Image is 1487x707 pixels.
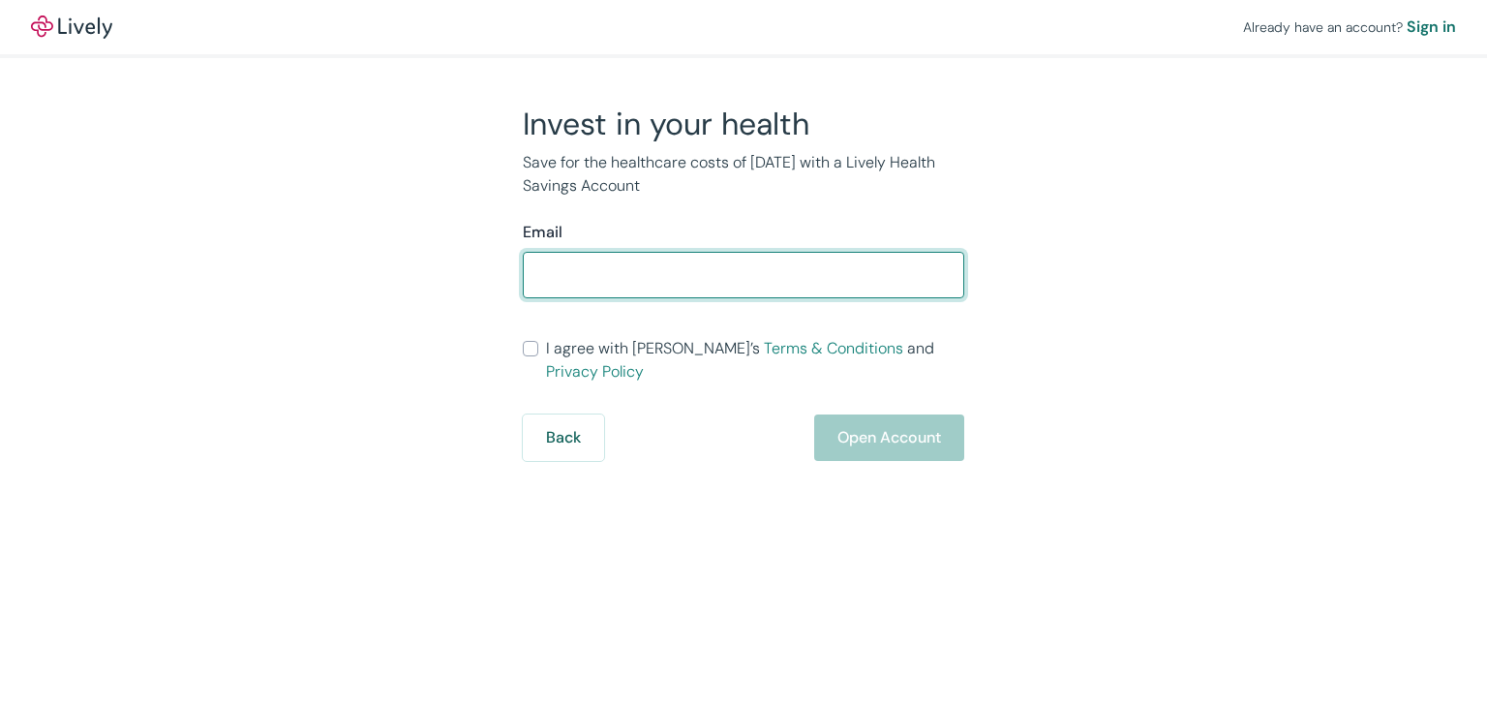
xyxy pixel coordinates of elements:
[546,337,964,384] span: I agree with [PERSON_NAME]’s and
[764,338,903,358] a: Terms & Conditions
[1243,15,1456,39] div: Already have an account?
[546,361,644,382] a: Privacy Policy
[31,15,112,39] img: Lively
[1407,15,1456,39] a: Sign in
[31,15,112,39] a: LivelyLively
[523,151,964,198] p: Save for the healthcare costs of [DATE] with a Lively Health Savings Account
[523,105,964,143] h2: Invest in your health
[523,221,562,244] label: Email
[523,415,604,461] button: Back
